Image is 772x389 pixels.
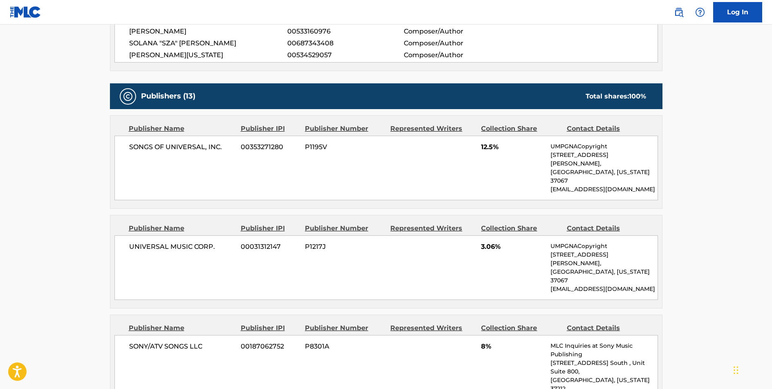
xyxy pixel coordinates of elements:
[241,342,299,351] span: 00187062752
[129,50,288,60] span: [PERSON_NAME][US_STATE]
[695,7,705,17] img: help
[305,242,384,252] span: P1217J
[550,142,657,151] p: UMPGNACopyright
[305,342,384,351] span: P8301A
[671,4,687,20] a: Public Search
[550,285,657,293] p: [EMAIL_ADDRESS][DOMAIN_NAME]
[129,142,235,152] span: SONGS OF UNIVERSAL, INC.
[481,342,544,351] span: 8%
[404,50,510,60] span: Composer/Author
[10,6,41,18] img: MLC Logo
[481,224,560,233] div: Collection Share
[241,224,299,233] div: Publisher IPI
[129,124,235,134] div: Publisher Name
[404,38,510,48] span: Composer/Author
[129,27,288,36] span: [PERSON_NAME]
[305,124,384,134] div: Publisher Number
[305,142,384,152] span: P1195V
[129,224,235,233] div: Publisher Name
[287,50,403,60] span: 00534529057
[734,358,738,382] div: Drag
[241,242,299,252] span: 00031312147
[141,92,195,101] h5: Publishers (13)
[550,168,657,185] p: [GEOGRAPHIC_DATA], [US_STATE] 37067
[629,92,646,100] span: 100 %
[674,7,684,17] img: search
[567,224,646,233] div: Contact Details
[404,27,510,36] span: Composer/Author
[390,124,475,134] div: Represented Writers
[481,124,560,134] div: Collection Share
[731,350,772,389] iframe: Chat Widget
[550,185,657,194] p: [EMAIL_ADDRESS][DOMAIN_NAME]
[287,38,403,48] span: 00687343408
[550,242,657,250] p: UMPGNACopyright
[586,92,646,101] div: Total shares:
[550,359,657,376] p: [STREET_ADDRESS] South , Unit Suite 800,
[241,124,299,134] div: Publisher IPI
[390,224,475,233] div: Represented Writers
[567,124,646,134] div: Contact Details
[481,142,544,152] span: 12.5%
[713,2,762,22] a: Log In
[241,323,299,333] div: Publisher IPI
[305,224,384,233] div: Publisher Number
[550,342,657,359] p: MLC Inquiries at Sony Music Publishing
[550,250,657,268] p: [STREET_ADDRESS][PERSON_NAME],
[550,151,657,168] p: [STREET_ADDRESS][PERSON_NAME],
[550,268,657,285] p: [GEOGRAPHIC_DATA], [US_STATE] 37067
[129,323,235,333] div: Publisher Name
[129,38,288,48] span: SOLANA "SZA" [PERSON_NAME]
[123,92,133,101] img: Publishers
[287,27,403,36] span: 00533160976
[129,242,235,252] span: UNIVERSAL MUSIC CORP.
[241,142,299,152] span: 00353271280
[305,323,384,333] div: Publisher Number
[481,242,544,252] span: 3.06%
[390,323,475,333] div: Represented Writers
[692,4,708,20] div: Help
[129,342,235,351] span: SONY/ATV SONGS LLC
[567,323,646,333] div: Contact Details
[481,323,560,333] div: Collection Share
